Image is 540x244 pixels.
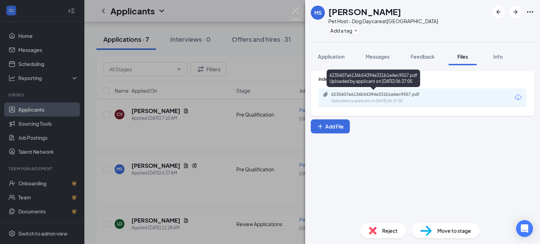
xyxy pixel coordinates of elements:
[318,53,345,60] span: Application
[323,92,437,104] a: Paperclip6235607a6136b54394e331b1e4ec9557.pdfUploaded by applicant on [DATE] 06:37:05
[311,119,350,133] button: Add FilePlus
[492,6,505,18] button: ArrowLeftNew
[317,123,324,130] svg: Plus
[516,220,533,237] div: Open Intercom Messenger
[328,27,360,34] button: PlusAdd a tag
[526,8,534,16] svg: Ellipses
[327,70,420,87] div: 6235607a6136b54394e331b1e4ec9557.pdf Uploaded by applicant on [DATE] 06:37:05
[328,18,438,25] div: Pet Host - Dog Daycare at [GEOGRAPHIC_DATA]
[514,93,522,102] svg: Download
[323,92,328,97] svg: Paperclip
[328,6,401,18] h1: [PERSON_NAME]
[511,8,520,16] svg: ArrowRight
[382,227,398,235] span: Reject
[319,76,527,82] div: Indeed Resume
[437,227,471,235] span: Move to stage
[366,53,390,60] span: Messages
[411,53,435,60] span: Feedback
[457,53,468,60] span: Files
[493,53,503,60] span: Info
[494,8,503,16] svg: ArrowLeftNew
[331,98,437,104] div: Uploaded by applicant on [DATE] 06:37:05
[354,28,358,33] svg: Plus
[331,92,430,97] div: 6235607a6136b54394e331b1e4ec9557.pdf
[509,6,522,18] button: ArrowRight
[314,9,322,16] div: MS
